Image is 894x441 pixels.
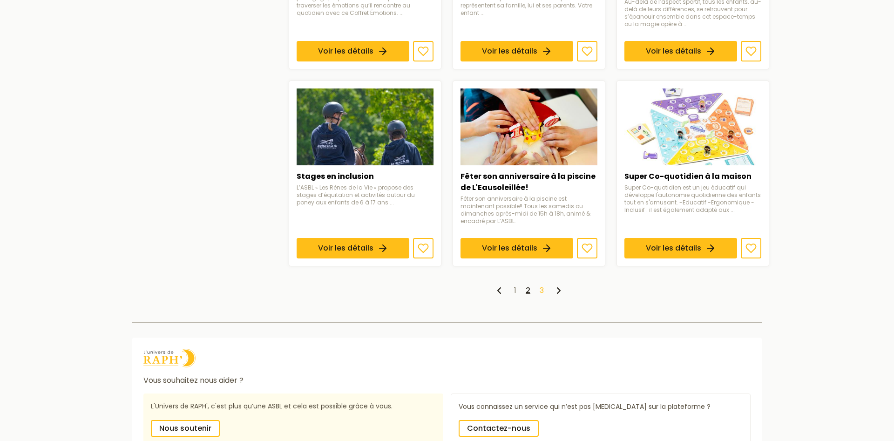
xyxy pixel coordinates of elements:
span: Contactez-nous [467,423,530,434]
p: Vous souhaitez nous aider ? [143,375,751,386]
button: Ajouter aux favoris [577,238,597,258]
button: Ajouter aux favoris [741,238,761,258]
a: Voir les détails [624,238,737,258]
a: Voir les détails [461,238,573,258]
a: Nous soutenir [151,420,220,437]
a: Voir les détails [624,41,737,61]
a: Voir les détails [461,41,573,61]
a: 3 [540,285,544,296]
button: Ajouter aux favoris [413,41,433,61]
button: Ajouter aux favoris [577,41,597,61]
p: Vous connaissez un service qui n’est pas [MEDICAL_DATA] sur la plateforme ? [459,401,743,413]
a: 1 [514,285,516,296]
a: 2 [526,285,530,296]
button: Ajouter aux favoris [413,238,433,258]
a: Voir les détails [297,238,409,258]
button: Ajouter aux favoris [741,41,761,61]
p: L'Univers de RAPH', c'est plus qu’une ASBL et cela est possible grâce à vous. [151,401,436,413]
img: logo Univers de Raph [143,349,196,367]
a: Voir les détails [297,41,409,61]
span: Nous soutenir [159,423,211,434]
a: Contactez-nous [459,420,539,437]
